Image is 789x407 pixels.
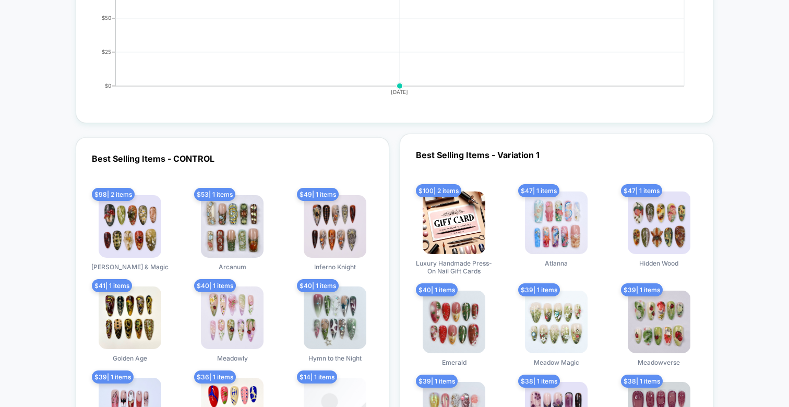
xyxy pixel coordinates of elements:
[416,283,458,296] span: $ 40 | 1 items
[628,191,690,254] img: produt
[201,286,264,349] img: produt
[628,291,690,353] img: produt
[525,191,588,254] img: produt
[423,191,485,254] img: produt
[308,354,362,362] span: Hymn to the Night
[297,370,337,384] span: $ 14 | 1 items
[416,184,461,197] span: $ 100 | 2 items
[92,370,134,384] span: $ 39 | 1 items
[91,263,169,271] span: [PERSON_NAME] & Magic
[518,184,559,197] span: $ 47 | 1 items
[297,188,339,201] span: $ 49 | 1 items
[423,291,485,353] img: produt
[113,354,147,362] span: Golden Age
[217,354,248,362] span: Meadowly
[102,49,111,55] tspan: $25
[201,195,264,258] img: produt
[525,291,588,353] img: produt
[99,195,161,258] img: produt
[621,283,663,296] span: $ 39 | 1 items
[638,358,680,366] span: Meadowverse
[416,375,458,388] span: $ 39 | 1 items
[304,286,366,349] img: produt
[545,259,568,267] span: Atlanna
[194,370,236,384] span: $ 36 | 1 items
[518,375,560,388] span: $ 38 | 1 items
[99,286,161,349] img: produt
[297,279,339,292] span: $ 40 | 1 items
[219,263,246,271] span: Arcanum
[105,82,111,89] tspan: $0
[92,188,135,201] span: $ 98 | 2 items
[102,15,111,21] tspan: $50
[391,89,409,95] tspan: [DATE]
[92,279,132,292] span: $ 41 | 1 items
[518,283,560,296] span: $ 39 | 1 items
[621,184,662,197] span: $ 47 | 1 items
[194,188,235,201] span: $ 53 | 1 items
[415,259,493,275] span: Luxury Handmade Press-On Nail Gift Cards
[621,375,663,388] span: $ 38 | 1 items
[534,358,579,366] span: Meadow Magic
[194,279,236,292] span: $ 40 | 1 items
[639,259,678,267] span: Hidden Wood
[304,195,366,258] img: produt
[442,358,467,366] span: Emerald
[314,263,356,271] span: Inferno Knight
